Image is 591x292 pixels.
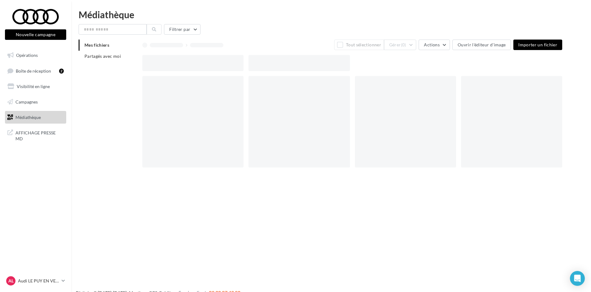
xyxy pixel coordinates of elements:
[4,111,67,124] a: Médiathèque
[401,42,406,47] span: (0)
[79,10,584,19] div: Médiathèque
[84,53,121,59] span: Partagés avec moi
[8,278,14,284] span: AL
[4,95,67,108] a: Campagnes
[334,40,384,50] button: Tout sélectionner
[419,40,450,50] button: Actions
[384,40,416,50] button: Gérer(0)
[18,278,59,284] p: Audi LE PUY EN VELAY
[59,69,64,74] div: 2
[5,29,66,40] button: Nouvelle campagne
[513,40,562,50] button: Importer un fichier
[4,126,67,144] a: AFFICHAGE PRESSE MD
[84,42,109,48] span: Mes fichiers
[570,271,585,286] div: Open Intercom Messenger
[17,84,50,89] span: Visibilité en ligne
[4,49,67,62] a: Opérations
[424,42,439,47] span: Actions
[16,68,51,73] span: Boîte de réception
[15,99,38,104] span: Campagnes
[15,114,41,120] span: Médiathèque
[16,53,38,58] span: Opérations
[4,80,67,93] a: Visibilité en ligne
[452,40,511,50] button: Ouvrir l'éditeur d'image
[15,129,64,142] span: AFFICHAGE PRESSE MD
[518,42,557,47] span: Importer un fichier
[164,24,201,35] button: Filtrer par
[5,275,66,287] a: AL Audi LE PUY EN VELAY
[4,64,67,78] a: Boîte de réception2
